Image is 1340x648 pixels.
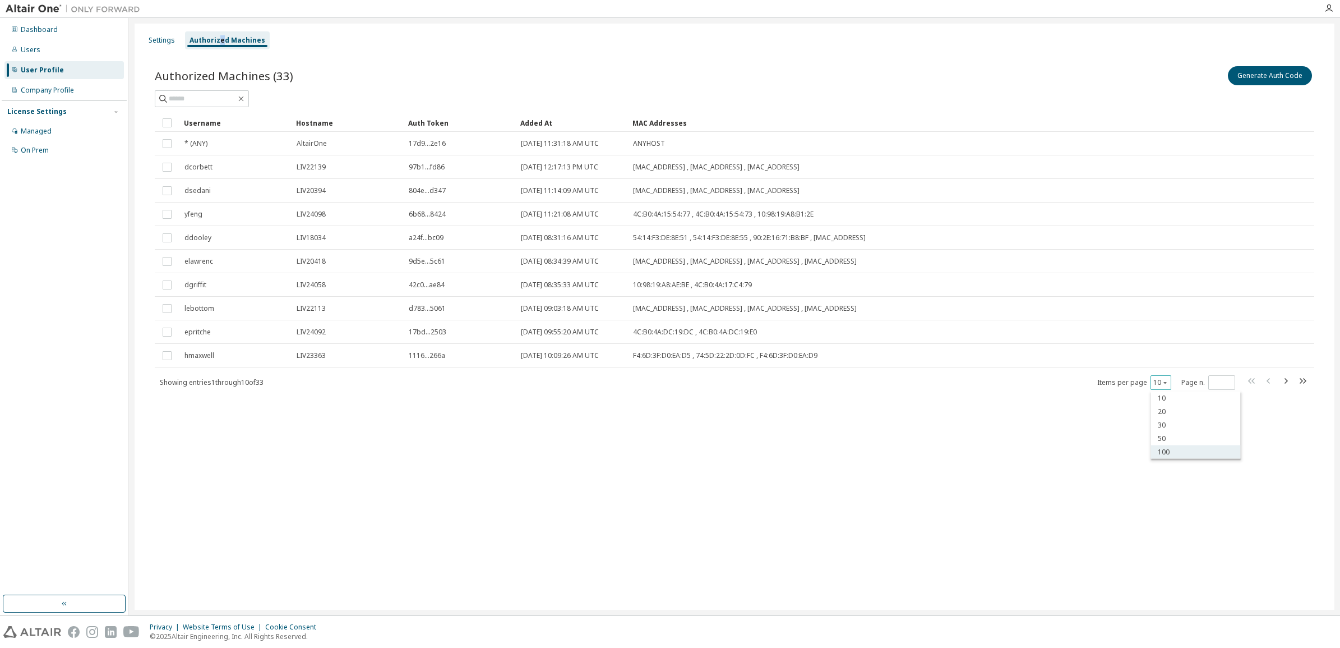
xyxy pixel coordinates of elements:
span: 6b68...8424 [409,210,446,219]
button: Generate Auth Code [1228,66,1312,85]
span: a24f...bc09 [409,233,443,242]
div: Privacy [150,623,183,632]
div: Auth Token [408,114,511,132]
div: 20 [1151,405,1241,419]
span: ANYHOST [633,139,665,148]
span: elawrenc [184,257,213,266]
img: altair_logo.svg [3,626,61,638]
span: [DATE] 09:03:18 AM UTC [521,304,599,313]
div: Added At [520,114,623,132]
span: dgriffit [184,281,206,289]
div: Settings [149,36,175,45]
div: License Settings [7,107,67,116]
span: LIV20418 [297,257,326,266]
span: [DATE] 12:17:13 PM UTC [521,163,598,172]
span: [MAC_ADDRESS] , [MAC_ADDRESS] , [MAC_ADDRESS] , [MAC_ADDRESS] [633,257,857,266]
span: [MAC_ADDRESS] , [MAC_ADDRESS] , [MAC_ADDRESS] [633,186,800,195]
span: LIV18034 [297,233,326,242]
div: Website Terms of Use [183,623,265,632]
div: 50 [1151,432,1241,445]
span: epritche [184,328,211,337]
span: F4:6D:3F:D0:EA:D5 , 74:5D:22:2D:0D:FC , F4:6D:3F:D0:EA:D9 [633,351,817,360]
span: [DATE] 08:34:39 AM UTC [521,257,599,266]
span: 4C:B0:4A:15:54:77 , 4C:B0:4A:15:54:73 , 10:98:19:A8:B1:2E [633,210,814,219]
span: [DATE] 11:31:18 AM UTC [521,139,599,148]
span: [DATE] 10:09:26 AM UTC [521,351,599,360]
span: AltairOne [297,139,327,148]
div: On Prem [21,146,49,155]
span: lebottom [184,304,214,313]
span: d783...5061 [409,304,446,313]
span: LIV22139 [297,163,326,172]
span: [DATE] 08:31:16 AM UTC [521,233,599,242]
span: LIV22113 [297,304,326,313]
span: Page n. [1181,375,1235,390]
span: 54:14:F3:DE:8E:51 , 54:14:F3:DE:8E:55 , 90:2E:16:71:B8:BF , [MAC_ADDRESS] [633,233,866,242]
span: 42c0...ae84 [409,281,445,289]
div: User Profile [21,66,64,75]
span: * (ANY) [184,139,207,148]
span: 4C:B0:4A:DC:19:DC , 4C:B0:4A:DC:19:E0 [633,328,757,337]
span: [DATE] 09:55:20 AM UTC [521,328,599,337]
span: 17bd...2503 [409,328,446,337]
span: LIV24092 [297,328,326,337]
span: 97b1...fd86 [409,163,445,172]
span: 17d9...2e16 [409,139,446,148]
img: facebook.svg [68,626,80,638]
img: linkedin.svg [105,626,117,638]
span: hmaxwell [184,351,214,360]
span: dcorbett [184,163,212,172]
span: ddooley [184,233,211,242]
div: Managed [21,127,52,136]
div: Users [21,45,40,54]
div: 100 [1151,445,1241,459]
div: Authorized Machines [190,36,265,45]
div: Username [184,114,287,132]
img: youtube.svg [123,626,140,638]
span: LIV23363 [297,351,326,360]
span: LIV20394 [297,186,326,195]
span: [MAC_ADDRESS] , [MAC_ADDRESS] , [MAC_ADDRESS] [633,163,800,172]
span: LIV24058 [297,281,326,289]
span: dsedani [184,186,211,195]
span: LIV24098 [297,210,326,219]
img: Altair One [6,3,146,15]
span: 10:98:19:A8:AE:BE , 4C:B0:4A:17:C4:79 [633,281,752,289]
span: 1116...266a [409,351,445,360]
span: 804e...d347 [409,186,446,195]
span: 9d5e...5c61 [409,257,445,266]
span: [DATE] 11:21:08 AM UTC [521,210,599,219]
p: © 2025 Altair Engineering, Inc. All Rights Reserved. [150,632,323,641]
div: Cookie Consent [265,623,323,632]
span: [MAC_ADDRESS] , [MAC_ADDRESS] , [MAC_ADDRESS] , [MAC_ADDRESS] [633,304,857,313]
img: instagram.svg [86,626,98,638]
span: yfeng [184,210,202,219]
span: Showing entries 1 through 10 of 33 [160,378,264,387]
div: 10 [1151,392,1241,405]
span: Items per page [1097,375,1171,390]
div: Company Profile [21,86,74,95]
div: Hostname [296,114,399,132]
span: Authorized Machines (33) [155,68,293,84]
div: 30 [1151,419,1241,432]
div: Dashboard [21,25,58,34]
div: MAC Addresses [632,114,1196,132]
button: 10 [1153,378,1168,387]
span: [DATE] 08:35:33 AM UTC [521,281,599,289]
span: [DATE] 11:14:09 AM UTC [521,186,599,195]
